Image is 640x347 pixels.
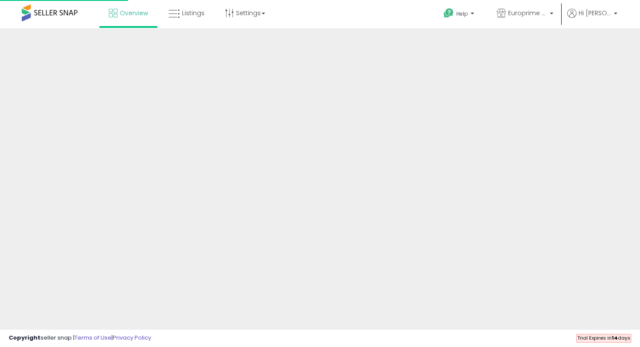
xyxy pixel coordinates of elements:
[577,334,630,341] span: Trial Expires in days
[74,334,111,342] a: Terms of Use
[612,334,618,341] b: 14
[508,9,547,17] span: Europrime Marketplace
[579,9,611,17] span: Hi [PERSON_NAME]
[182,9,205,17] span: Listings
[437,1,483,28] a: Help
[120,9,148,17] span: Overview
[443,8,454,19] i: Get Help
[456,10,468,17] span: Help
[567,9,617,28] a: Hi [PERSON_NAME]
[113,334,151,342] a: Privacy Policy
[9,334,151,342] div: seller snap | |
[9,334,40,342] strong: Copyright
